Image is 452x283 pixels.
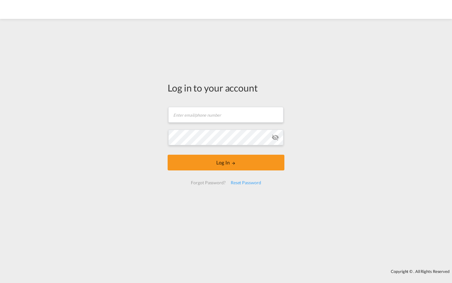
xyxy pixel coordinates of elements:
[168,107,283,123] input: Enter email/phone number
[228,177,264,188] div: Reset Password
[272,134,279,141] md-icon: icon-eye-off
[188,177,228,188] div: Forgot Password?
[168,81,284,94] div: Log in to your account
[168,155,284,170] button: LOGIN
